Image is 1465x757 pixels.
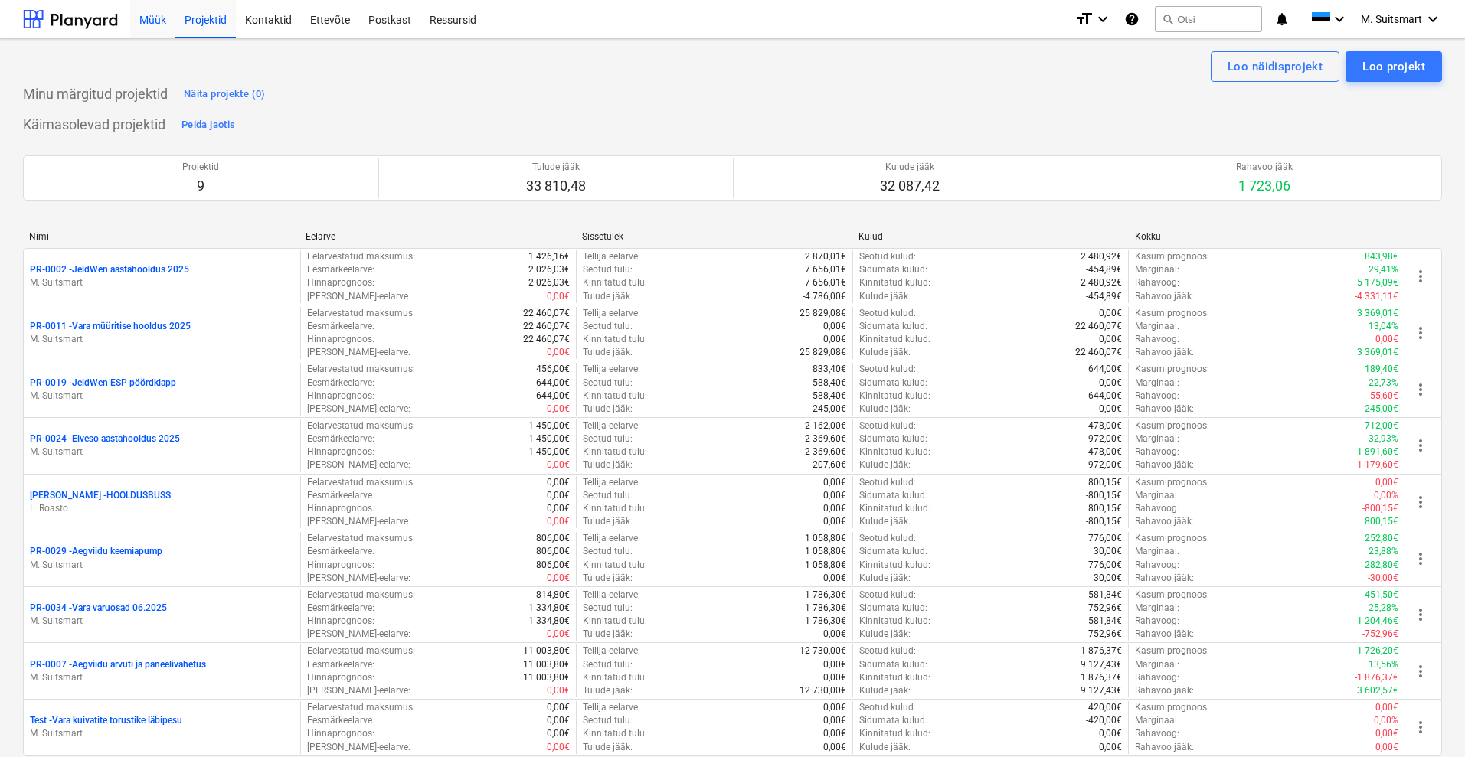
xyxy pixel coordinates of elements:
[583,489,633,502] p: Seotud tulu :
[547,403,570,416] p: 0,00€
[30,377,294,403] div: PR-0019 -JeldWen ESP pöördklappM. Suitsmart
[1088,390,1122,403] p: 644,00€
[859,589,916,602] p: Seotud kulud :
[307,290,410,303] p: [PERSON_NAME]-eelarve :
[547,476,570,489] p: 0,00€
[528,602,570,615] p: 1 334,80€
[805,250,846,263] p: 2 870,01€
[1162,13,1174,25] span: search
[1135,432,1179,445] p: Marginaal :
[307,545,374,558] p: Eesmärkeelarve :
[813,377,846,390] p: 588,40€
[859,390,930,403] p: Kinnitatud kulud :
[1094,10,1112,28] i: keyboard_arrow_down
[1368,390,1398,403] p: -55,60€
[1135,263,1179,276] p: Marginaal :
[1365,559,1398,572] p: 282,80€
[30,502,294,515] p: L. Roasto
[1086,515,1122,528] p: -800,15€
[1236,177,1293,195] p: 1 723,06
[823,489,846,502] p: 0,00€
[1369,263,1398,276] p: 29,41%
[858,231,1123,242] div: Kulud
[307,489,374,502] p: Eesmärkeelarve :
[583,290,633,303] p: Tulude jääk :
[307,589,415,602] p: Eelarvestatud maksumus :
[1411,605,1430,624] span: more_vert
[1075,320,1122,333] p: 22 460,07€
[180,82,270,106] button: Näita projekte (0)
[30,545,162,558] p: PR-0029 - Aegviidu keemiapump
[1155,6,1262,32] button: Otsi
[1135,458,1194,471] p: Rahavoo jääk :
[583,589,640,602] p: Tellija eelarve :
[1362,57,1425,77] div: Loo projekt
[859,628,911,641] p: Kulude jääk :
[859,403,911,416] p: Kulude jääk :
[523,320,570,333] p: 22 460,07€
[583,476,640,489] p: Tellija eelarve :
[582,231,846,242] div: Sissetulek
[800,307,846,320] p: 25 829,08€
[307,377,374,390] p: Eesmärkeelarve :
[1099,403,1122,416] p: 0,00€
[1362,502,1398,515] p: -800,15€
[307,602,374,615] p: Eesmärkeelarve :
[307,320,374,333] p: Eesmärkeelarve :
[1365,589,1398,602] p: 451,50€
[859,489,927,502] p: Sidumata kulud :
[528,419,570,432] p: 1 450,00€
[1411,550,1430,568] span: more_vert
[528,445,570,458] p: 1 450,00€
[1374,489,1398,502] p: 0,00%
[1228,57,1323,77] div: Loo näidisprojekt
[583,545,633,558] p: Seotud tulu :
[1365,403,1398,416] p: 245,00€
[1081,250,1122,263] p: 2 480,92€
[307,276,374,289] p: Hinnaprognoos :
[307,458,410,471] p: [PERSON_NAME]-eelarve :
[583,307,640,320] p: Tellija eelarve :
[583,363,640,376] p: Tellija eelarve :
[1075,10,1094,28] i: format_size
[1086,290,1122,303] p: -454,89€
[536,559,570,572] p: 806,00€
[30,489,294,515] div: [PERSON_NAME] -HOOLDUSBUSSL. Roasto
[1135,476,1209,489] p: Kasumiprognoos :
[583,445,647,458] p: Kinnitatud tulu :
[805,559,846,572] p: 1 058,80€
[1135,333,1179,346] p: Rahavoog :
[1135,515,1194,528] p: Rahavoo jääk :
[880,161,940,174] p: Kulude jääk
[1411,380,1430,399] span: more_vert
[1375,476,1398,489] p: 0,00€
[1135,320,1179,333] p: Marginaal :
[1355,458,1398,471] p: -1 179,60€
[1135,419,1209,432] p: Kasumiprognoos :
[1135,532,1209,545] p: Kasumiprognoos :
[1411,267,1430,286] span: more_vert
[547,346,570,359] p: 0,00€
[823,502,846,515] p: 0,00€
[583,377,633,390] p: Seotud tulu :
[1365,250,1398,263] p: 843,98€
[1357,615,1398,628] p: 1 204,46€
[1411,493,1430,511] span: more_vert
[1135,250,1209,263] p: Kasumiprognoos :
[583,615,647,628] p: Kinnitatud tulu :
[307,476,415,489] p: Eelarvestatud maksumus :
[1274,10,1290,28] i: notifications
[859,615,930,628] p: Kinnitatud kulud :
[859,307,916,320] p: Seotud kulud :
[1088,445,1122,458] p: 478,00€
[1135,307,1209,320] p: Kasumiprognoos :
[1124,10,1140,28] i: Abikeskus
[1135,290,1194,303] p: Rahavoo jääk :
[859,572,911,585] p: Kulude jääk :
[30,320,294,346] div: PR-0011 -Vara müüritise hooldus 2025M. Suitsmart
[1357,445,1398,458] p: 1 891,60€
[1355,290,1398,303] p: -4 331,11€
[859,515,911,528] p: Kulude jääk :
[536,589,570,602] p: 814,80€
[1135,572,1194,585] p: Rahavoo jääk :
